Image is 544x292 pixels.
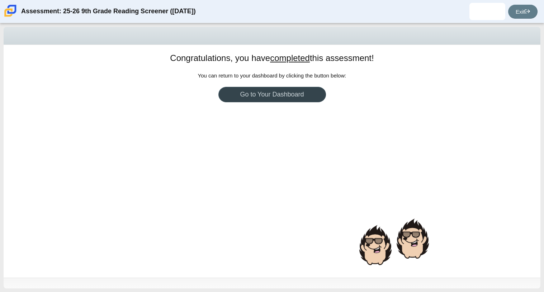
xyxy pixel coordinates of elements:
[270,53,310,63] u: completed
[3,13,18,19] a: Carmen School of Science & Technology
[21,3,196,20] div: Assessment: 25-26 9th Grade Reading Screener ([DATE])
[508,5,538,19] a: Exit
[482,6,493,17] img: david.ahuatzi.xdQfdX
[3,3,18,18] img: Carmen School of Science & Technology
[170,52,374,64] h1: Congratulations, you have this assessment!
[218,87,326,102] a: Go to Your Dashboard
[198,72,346,79] span: You can return to your dashboard by clicking the button below:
